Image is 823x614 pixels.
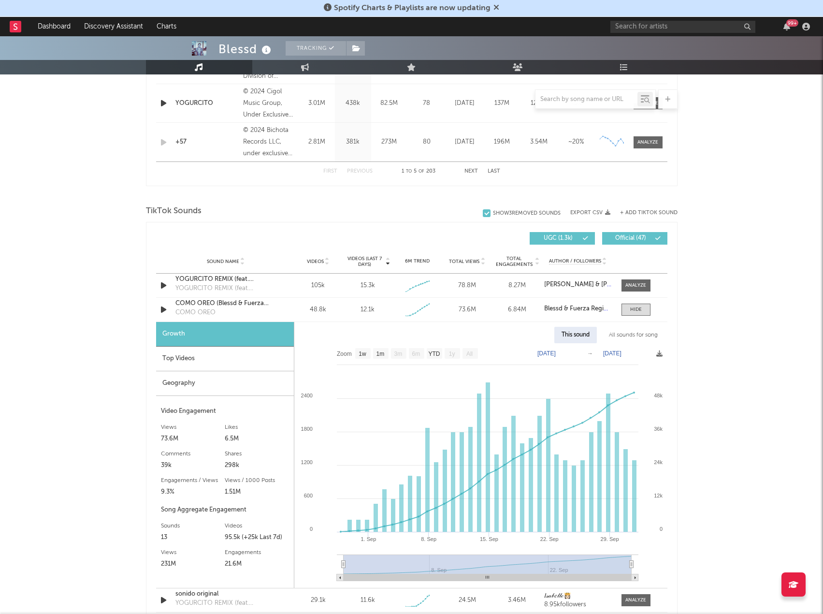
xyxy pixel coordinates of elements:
div: sonido original [175,589,276,599]
div: 48.8k [296,305,341,315]
a: [PERSON_NAME] & [PERSON_NAME] & [PERSON_NAME] & [PERSON_NAME] R & [PERSON_NAME] La L & ROA [544,281,611,288]
div: 231M [161,558,225,570]
div: Geography [156,371,294,396]
text: 1m [376,351,384,357]
text: 12k [654,493,663,498]
div: Engagements [225,547,289,558]
div: All sounds for song [602,327,665,343]
div: 99 + [786,19,798,27]
text: 29. Sep [600,536,619,542]
div: 8.27M [494,281,539,291]
div: 80 [410,137,444,147]
text: → [587,350,593,357]
button: Export CSV [570,210,610,216]
div: 196M [486,137,518,147]
span: to [406,169,412,174]
text: 1200 [301,459,312,465]
div: Shares [225,448,289,460]
span: of [419,169,424,174]
div: 6.5M [225,433,289,445]
div: 73.6M [445,305,490,315]
button: Tracking [286,41,346,56]
text: 24k [654,459,663,465]
input: Search by song name or URL [535,96,637,103]
div: 6.84M [494,305,539,315]
div: Video Engagement [161,406,289,417]
div: 39k [161,460,225,471]
span: Sound Name [207,259,239,264]
span: Official ( 47 ) [608,235,653,241]
div: 24.5M [445,596,490,605]
div: 73.6M [161,433,225,445]
text: 36k [654,426,663,432]
div: 12.1k [361,305,375,315]
a: 𝐼𝓈𝒶𝒷𝑒𝓁𝓁𝒸👸🏻 [544,593,611,599]
text: [DATE] [537,350,556,357]
button: Official(47) [602,232,667,245]
div: Sounds [161,520,225,532]
div: Views [161,422,225,433]
text: 3m [394,351,402,357]
text: Zoom [337,351,352,357]
div: Videos [225,520,289,532]
div: Likes [225,422,289,433]
div: 21.6M [225,558,289,570]
text: 48k [654,393,663,398]
button: + Add TikTok Sound [620,210,678,216]
div: © 2024 Bichota Records LLC, under exclusive license to Interscope Records [243,125,296,160]
text: [DATE] [603,350,621,357]
a: COMO OREO (Blessd & Fuerza Regida) [175,299,276,308]
text: 6m [412,351,420,357]
div: Views [161,547,225,558]
div: 6M Trend [395,258,440,265]
div: 78.8M [445,281,490,291]
div: YOGURCITO REMIX (feat. [PERSON_NAME], [PERSON_NAME]) [175,284,276,293]
button: Previous [347,169,373,174]
span: Total Engagements [494,256,534,267]
button: UGC(1.3k) [530,232,595,245]
text: 600 [303,493,312,498]
div: Comments [161,448,225,460]
button: 99+ [783,23,790,30]
span: TikTok Sounds [146,205,202,217]
div: Views / 1000 Posts [225,475,289,486]
div: 15.3k [361,281,375,291]
div: 105k [296,281,341,291]
text: 22. Sep [540,536,558,542]
div: 9.3% [161,486,225,498]
div: 29.1k [296,596,341,605]
div: [DATE] [448,137,481,147]
div: 1.51M [225,486,289,498]
div: 11.6k [361,596,375,605]
strong: Blessd & Fuerza Regida & OvyOnTheDrums [544,306,670,312]
span: Videos [307,259,324,264]
div: YOGURCITO REMIX (feat. [PERSON_NAME], [PERSON_NAME]) [175,275,276,284]
div: COMO OREO [175,308,216,318]
div: 2.81M [301,137,332,147]
text: 0 [309,526,312,532]
div: Blessd [218,41,274,57]
text: 1y [448,351,455,357]
div: 1 5 203 [392,166,445,177]
div: 298k [225,460,289,471]
div: Top Videos [156,347,294,371]
div: 95.5k (+25k Last 7d) [225,532,289,543]
span: Spotify Charts & Playlists are now updating [334,4,491,12]
text: 2400 [301,393,312,398]
div: 8.95k followers [544,601,611,608]
button: + Add TikTok Sound [610,210,678,216]
div: Engagements / Views [161,475,225,486]
div: 3.46M [494,596,539,605]
strong: 𝐼𝓈𝒶𝒷𝑒𝓁𝓁𝒸👸🏻 [544,593,571,599]
button: Next [464,169,478,174]
text: 0 [659,526,662,532]
text: YTD [428,351,440,357]
div: 3.54M [523,137,555,147]
div: Growth [156,322,294,347]
div: This sound [554,327,597,343]
div: 273M [374,137,405,147]
div: YOGURCITO REMIX (feat. [PERSON_NAME], [PERSON_NAME]) [175,599,276,608]
div: Show 3 Removed Sounds [493,210,561,217]
div: 13 [161,532,225,543]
